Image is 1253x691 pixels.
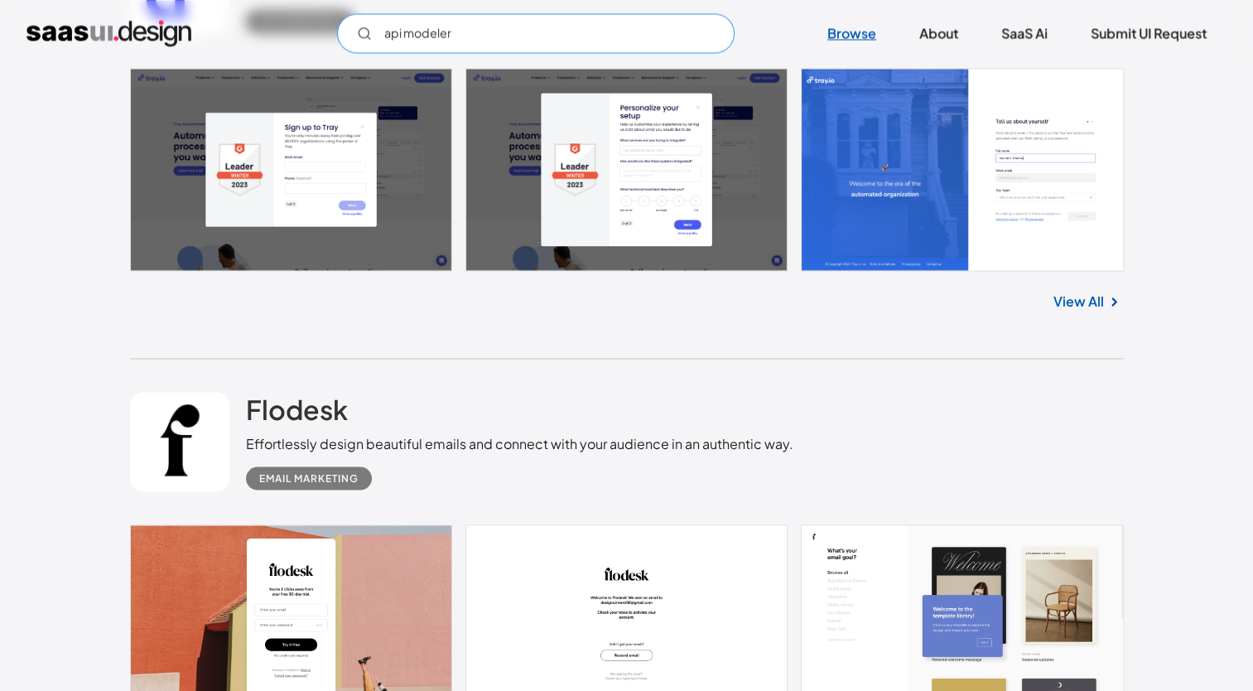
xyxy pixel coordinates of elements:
input: Search UI designs you're looking for... [337,13,735,53]
a: View All [1053,291,1104,311]
h2: Flodesk [246,392,348,425]
form: Email Form [337,13,735,53]
a: Submit UI Request [1071,15,1226,51]
a: SaaS Ai [981,15,1067,51]
div: Email Marketing [259,468,359,488]
a: Browse [807,15,896,51]
a: Flodesk [246,392,348,433]
a: About [899,15,978,51]
div: Effortlessly design beautiful emails and connect with your audience in an authentic way. [246,433,793,453]
a: home [27,20,191,46]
